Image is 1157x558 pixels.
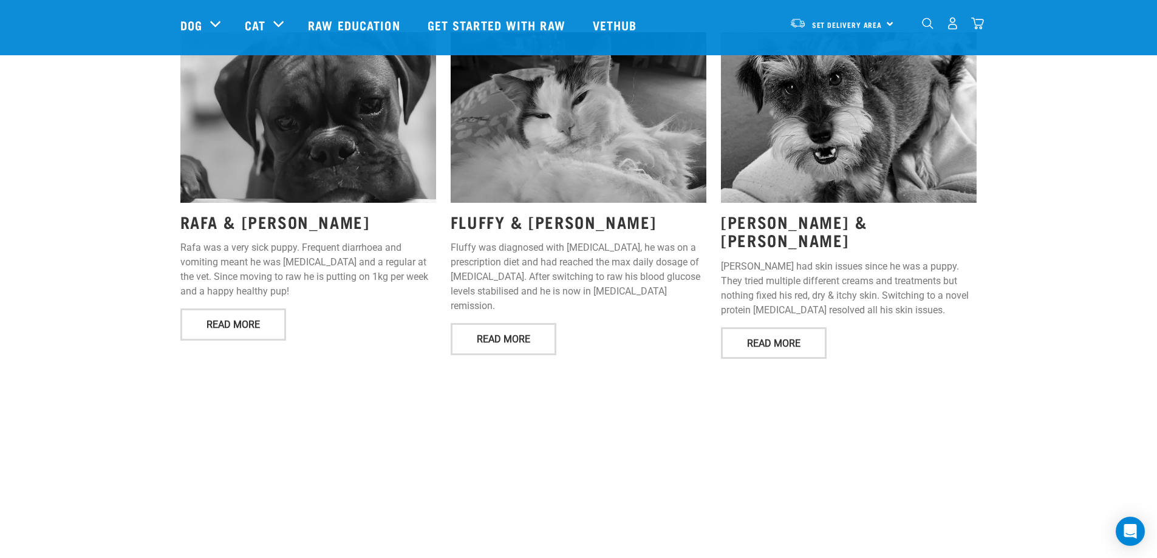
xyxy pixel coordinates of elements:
a: Cat [245,16,265,34]
a: Read More [721,327,827,359]
p: Rafa was a very sick puppy. Frequent diarrhoea and vomiting meant he was [MEDICAL_DATA] and a reg... [180,240,436,299]
a: Vethub [581,1,652,49]
h3: FLUFFY & [PERSON_NAME] [451,213,706,231]
img: home-icon@2x.png [971,17,984,30]
h3: [PERSON_NAME] & [PERSON_NAME] [721,213,977,250]
img: van-moving.png [790,18,806,29]
img: user.png [946,17,959,30]
a: Read More [180,308,286,340]
p: Fluffy was diagnosed with [MEDICAL_DATA], he was on a prescription diet and had reached the max d... [451,240,706,313]
p: [PERSON_NAME] had skin issues since he was a puppy. They tried multiple different creams and trea... [721,259,977,318]
a: Get started with Raw [415,1,581,49]
a: Raw Education [296,1,415,49]
img: RAW STORIES 18 1 [180,32,436,203]
img: home-icon-1@2x.png [922,18,933,29]
div: Open Intercom Messenger [1116,517,1145,546]
span: Set Delivery Area [812,22,882,27]
img: RAW STORIES 1 1 [451,32,706,203]
a: Dog [180,16,202,34]
a: Read More [451,323,556,355]
img: 269881260 444582443780960 8214543412923568303 n 1 1 [721,32,977,203]
h3: RAFA & [PERSON_NAME] [180,213,436,231]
